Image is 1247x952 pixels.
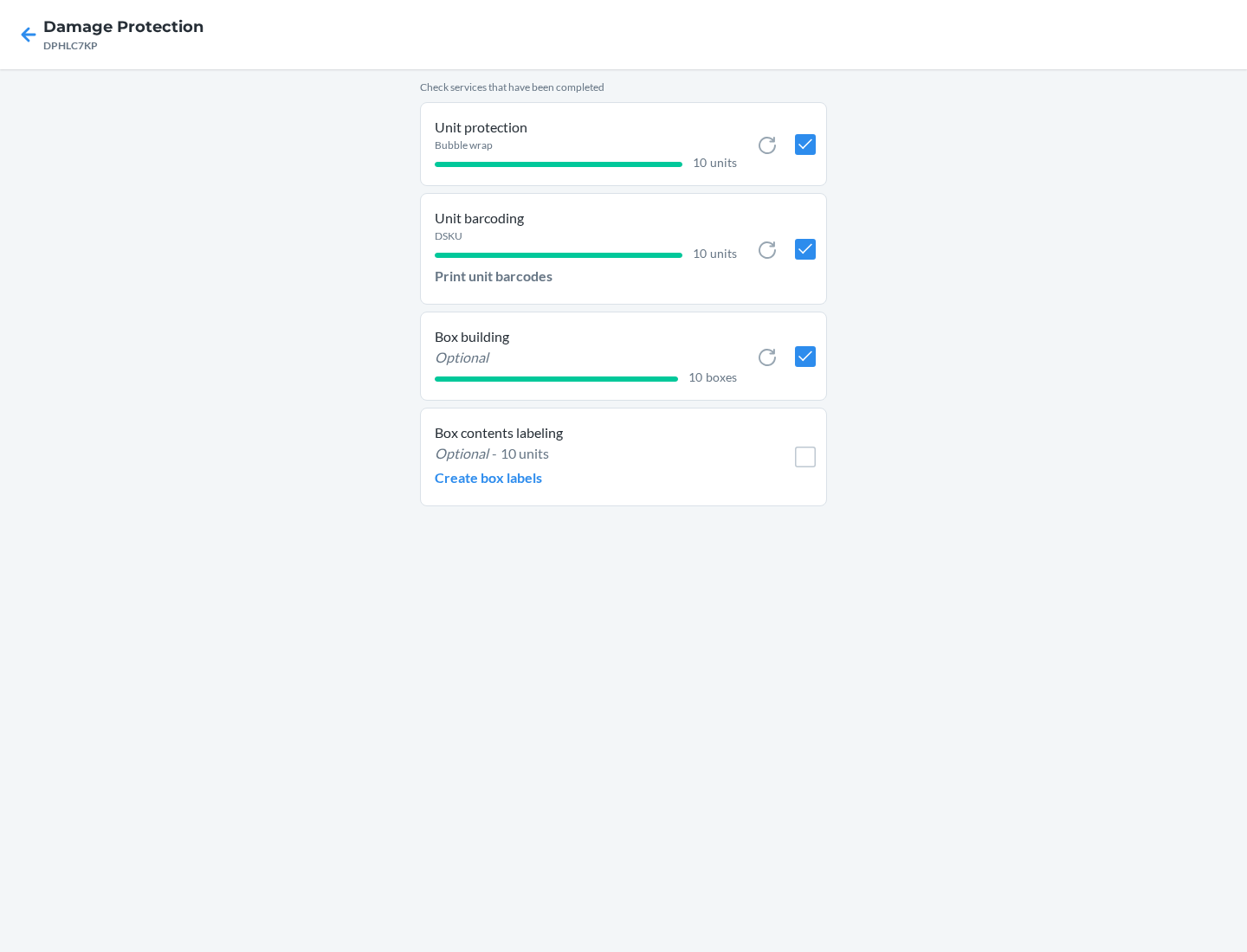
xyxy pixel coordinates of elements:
[435,326,737,347] p: Box building
[43,16,204,38] h4: Damage Protection
[435,138,493,153] p: Bubble wrap
[710,155,737,170] span: units
[435,208,737,228] p: Unit barcoding
[435,422,737,443] p: Box contents labeling
[43,38,204,54] div: DPHLC7KP
[435,464,542,492] button: Create box labels
[492,443,497,464] p: -
[420,80,827,95] p: Check services that have been completed
[501,443,549,464] p: 10 units
[435,349,488,365] i: Optional
[435,467,542,488] p: Create box labels
[706,370,737,384] span: boxes
[435,117,737,138] p: Unit protection
[435,228,462,244] p: DSKU
[435,262,552,290] button: Print unit barcodes
[435,266,552,286] p: Print unit barcodes
[710,246,737,261] span: units
[693,155,707,170] span: 10
[693,246,707,261] span: 10
[435,445,488,461] i: Optional
[688,370,702,384] span: 10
